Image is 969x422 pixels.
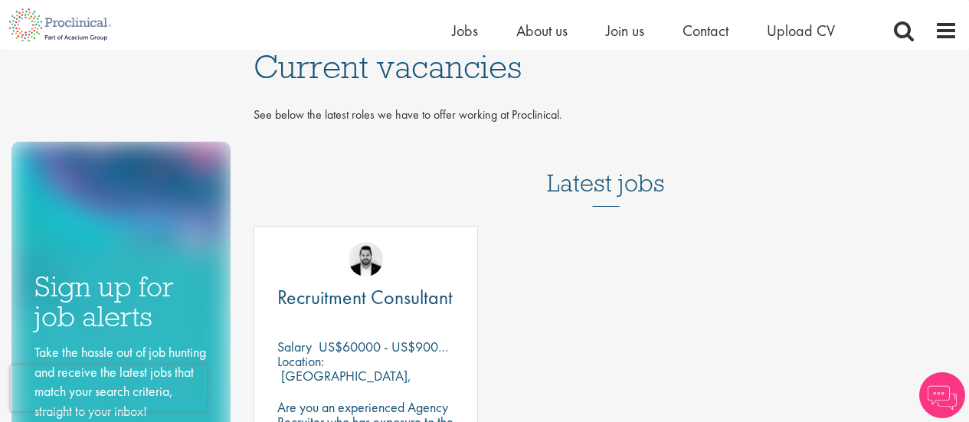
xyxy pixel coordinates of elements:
[277,284,453,310] span: Recruitment Consultant
[254,106,958,124] p: See below the latest roles we have to offer working at Proclinical.
[277,367,411,399] p: [GEOGRAPHIC_DATA], [GEOGRAPHIC_DATA]
[319,338,512,355] p: US$60000 - US$90000 per annum
[767,21,835,41] a: Upload CV
[606,21,644,41] a: Join us
[683,21,728,41] a: Contact
[547,132,665,207] h3: Latest jobs
[277,352,324,370] span: Location:
[254,46,522,87] span: Current vacancies
[516,21,568,41] a: About us
[919,372,965,418] img: Chatbot
[277,288,454,307] a: Recruitment Consultant
[34,272,208,331] h3: Sign up for job alerts
[11,365,207,411] iframe: reCAPTCHA
[277,338,312,355] span: Salary
[349,242,383,276] img: Ross Wilkings
[452,21,478,41] a: Jobs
